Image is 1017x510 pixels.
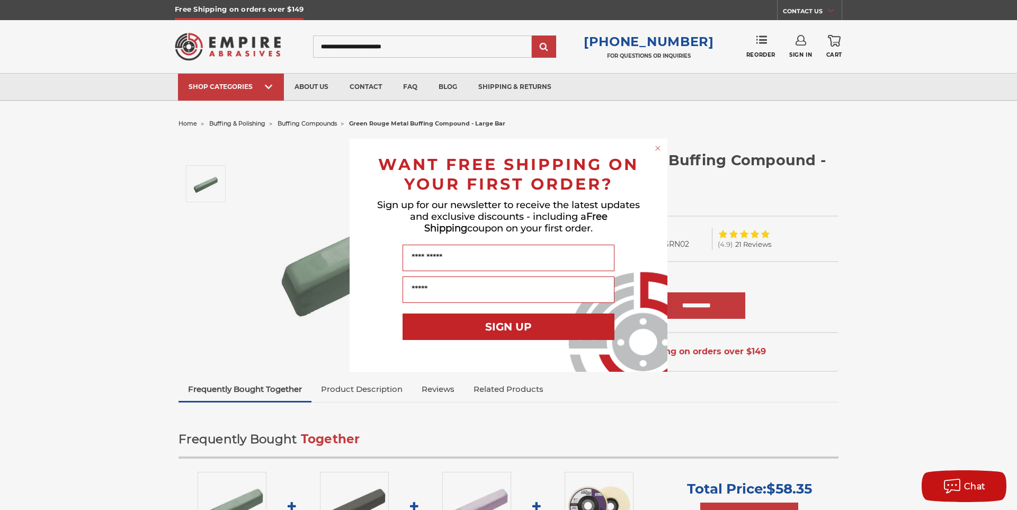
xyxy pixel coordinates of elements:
button: SIGN UP [403,314,614,340]
span: Sign up for our newsletter to receive the latest updates and exclusive discounts - including a co... [377,199,640,234]
span: Chat [964,481,986,491]
span: WANT FREE SHIPPING ON YOUR FIRST ORDER? [378,155,639,194]
button: Chat [922,470,1006,502]
span: Free Shipping [424,211,608,234]
button: Close dialog [653,143,663,154]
